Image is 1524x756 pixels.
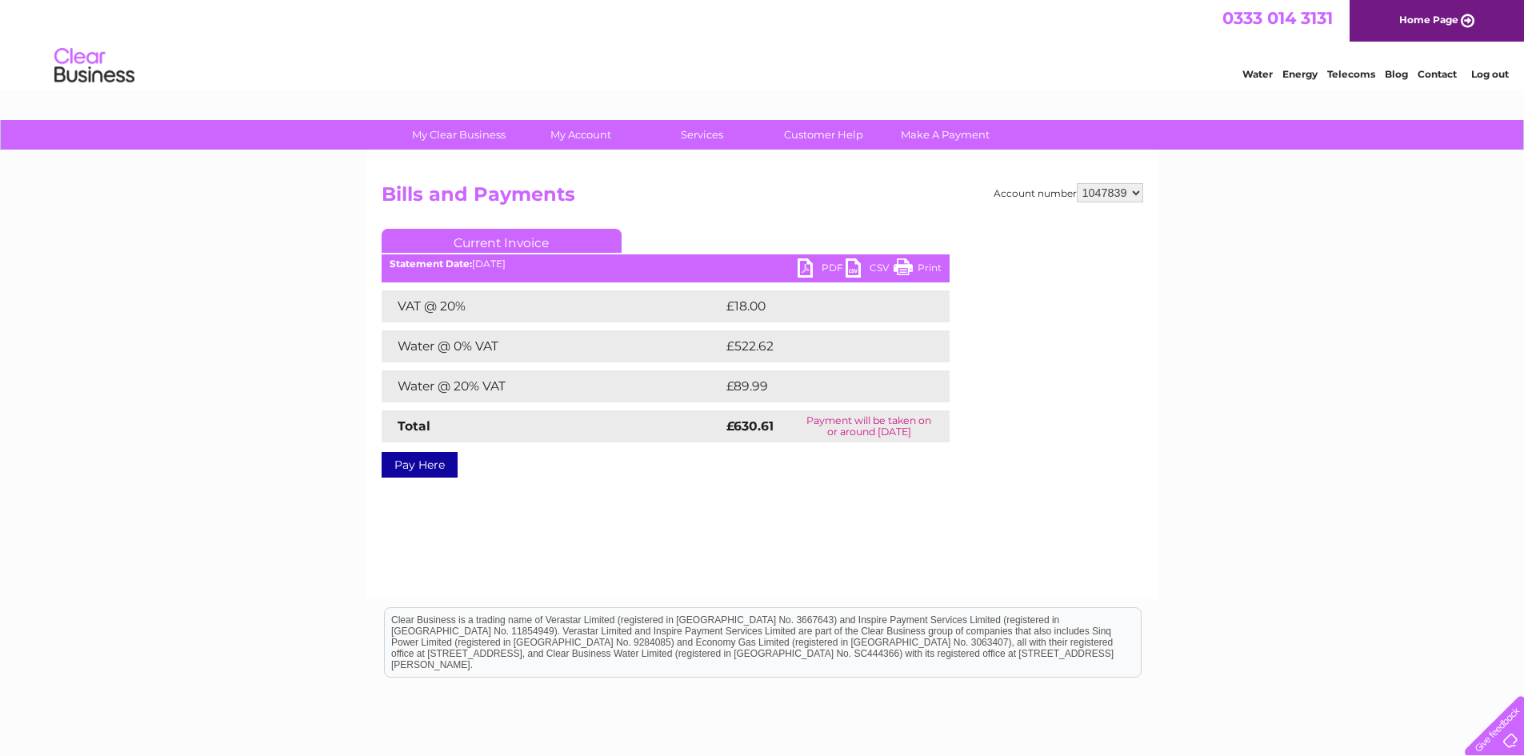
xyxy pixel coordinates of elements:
div: [DATE] [382,258,950,270]
a: My Account [514,120,646,150]
strong: £630.61 [726,418,774,434]
td: Payment will be taken on or around [DATE] [789,410,950,442]
a: Make A Payment [879,120,1011,150]
h2: Bills and Payments [382,183,1143,214]
a: Customer Help [758,120,890,150]
a: Blog [1385,68,1408,80]
a: Log out [1471,68,1509,80]
td: Water @ 20% VAT [382,370,722,402]
a: Telecoms [1327,68,1375,80]
a: Water [1242,68,1273,80]
a: Current Invoice [382,229,622,253]
td: £522.62 [722,330,921,362]
a: Print [894,258,942,282]
a: My Clear Business [393,120,525,150]
td: VAT @ 20% [382,290,722,322]
a: 0333 014 3131 [1222,8,1333,28]
a: Energy [1282,68,1318,80]
td: £18.00 [722,290,917,322]
td: Water @ 0% VAT [382,330,722,362]
div: Account number [994,183,1143,202]
a: Contact [1418,68,1457,80]
b: Statement Date: [390,258,472,270]
a: Services [636,120,768,150]
div: Clear Business is a trading name of Verastar Limited (registered in [GEOGRAPHIC_DATA] No. 3667643... [385,9,1141,78]
td: £89.99 [722,370,918,402]
a: PDF [798,258,846,282]
img: logo.png [54,42,135,90]
strong: Total [398,418,430,434]
a: Pay Here [382,452,458,478]
a: CSV [846,258,894,282]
